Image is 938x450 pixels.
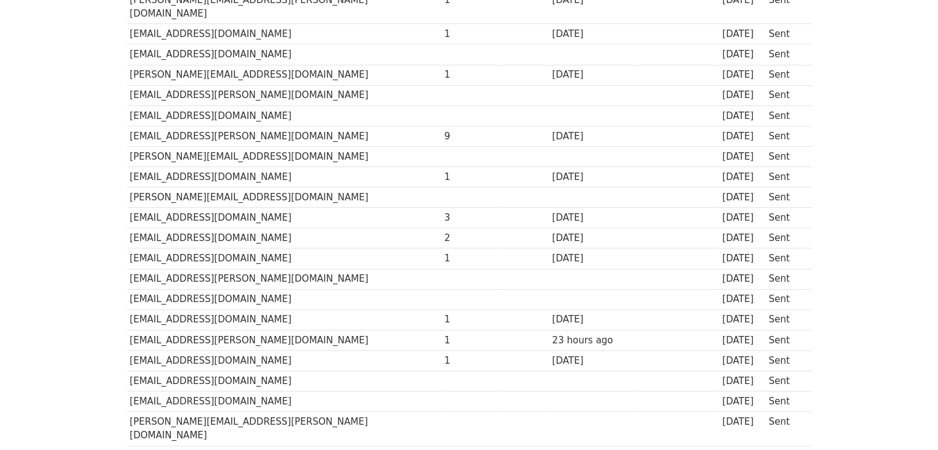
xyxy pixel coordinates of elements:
div: [DATE] [552,129,632,144]
td: [PERSON_NAME][EMAIL_ADDRESS][PERSON_NAME][DOMAIN_NAME] [127,412,442,446]
td: [EMAIL_ADDRESS][DOMAIN_NAME] [127,105,442,126]
td: [PERSON_NAME][EMAIL_ADDRESS][DOMAIN_NAME] [127,187,442,208]
td: [EMAIL_ADDRESS][PERSON_NAME][DOMAIN_NAME] [127,330,442,350]
div: [DATE] [722,292,763,306]
td: Sent [765,44,805,65]
div: [DATE] [552,313,632,327]
div: [DATE] [722,231,763,245]
td: [PERSON_NAME][EMAIL_ADDRESS][DOMAIN_NAME] [127,146,442,166]
td: Sent [765,248,805,269]
td: [EMAIL_ADDRESS][DOMAIN_NAME] [127,370,442,391]
div: [DATE] [722,333,763,348]
td: Sent [765,269,805,289]
td: [EMAIL_ADDRESS][DOMAIN_NAME] [127,44,442,65]
td: Sent [765,350,805,370]
div: 1 [444,333,493,348]
td: Sent [765,309,805,330]
td: Sent [765,105,805,126]
div: 1 [444,354,493,368]
div: 9 [444,129,493,144]
div: [DATE] [722,252,763,266]
td: Sent [765,146,805,166]
td: [EMAIL_ADDRESS][DOMAIN_NAME] [127,248,442,269]
div: [DATE] [552,231,632,245]
td: [EMAIL_ADDRESS][PERSON_NAME][DOMAIN_NAME] [127,269,442,289]
div: [DATE] [722,109,763,123]
div: [DATE] [722,272,763,286]
div: [DATE] [552,68,632,82]
div: [DATE] [552,27,632,41]
div: 1 [444,27,493,41]
div: [DATE] [722,190,763,205]
div: [DATE] [722,68,763,82]
td: Sent [765,228,805,248]
td: Sent [765,187,805,208]
div: [DATE] [722,354,763,368]
div: [DATE] [722,88,763,102]
td: Sent [765,330,805,350]
div: [DATE] [722,415,763,429]
td: Sent [765,65,805,85]
td: [EMAIL_ADDRESS][DOMAIN_NAME] [127,309,442,330]
td: Sent [765,412,805,446]
td: [EMAIL_ADDRESS][DOMAIN_NAME] [127,208,442,228]
td: Sent [765,208,805,228]
div: 1 [444,68,493,82]
td: [EMAIL_ADDRESS][DOMAIN_NAME] [127,228,442,248]
td: [EMAIL_ADDRESS][DOMAIN_NAME] [127,350,442,370]
div: 1 [444,170,493,184]
div: [DATE] [552,170,632,184]
div: [DATE] [722,47,763,62]
div: 3 [444,211,493,225]
div: 1 [444,313,493,327]
div: [DATE] [722,395,763,409]
td: [EMAIL_ADDRESS][DOMAIN_NAME] [127,289,442,309]
td: Sent [765,167,805,187]
td: Sent [765,126,805,146]
div: [DATE] [552,354,632,368]
div: [DATE] [552,211,632,225]
td: Sent [765,85,805,105]
iframe: Chat Widget [876,391,938,450]
div: [DATE] [722,374,763,388]
div: [DATE] [722,170,763,184]
div: [DATE] [722,129,763,144]
td: Sent [765,370,805,391]
div: [DATE] [722,211,763,225]
td: [EMAIL_ADDRESS][DOMAIN_NAME] [127,391,442,412]
div: [DATE] [722,150,763,164]
td: [EMAIL_ADDRESS][PERSON_NAME][DOMAIN_NAME] [127,85,442,105]
div: [DATE] [722,27,763,41]
td: Sent [765,289,805,309]
div: 2 [444,231,493,245]
td: Sent [765,391,805,412]
div: [DATE] [552,252,632,266]
div: [DATE] [722,313,763,327]
td: [PERSON_NAME][EMAIL_ADDRESS][DOMAIN_NAME] [127,65,442,85]
div: 23 hours ago [552,333,632,348]
td: Sent [765,24,805,44]
td: [EMAIL_ADDRESS][PERSON_NAME][DOMAIN_NAME] [127,126,442,146]
td: [EMAIL_ADDRESS][DOMAIN_NAME] [127,167,442,187]
td: [EMAIL_ADDRESS][DOMAIN_NAME] [127,24,442,44]
div: 1 [444,252,493,266]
